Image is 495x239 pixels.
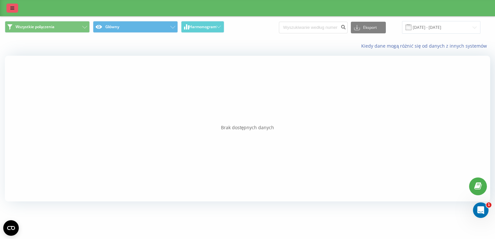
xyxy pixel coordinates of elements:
[181,21,224,33] button: Harmonogram
[5,21,90,33] button: Wszystkie połączenia
[361,43,490,49] a: Kiedy dane mogą różnić się od danych z innych systemów
[279,22,348,33] input: Wyszukiwanie według numeru
[473,202,489,218] iframe: Intercom live chat
[93,21,178,33] button: Główny
[189,25,216,29] span: Harmonogram
[3,220,19,236] button: Open CMP widget
[5,124,490,131] div: Brak dostępnych danych
[16,24,54,29] span: Wszystkie połączenia
[486,202,491,208] span: 1
[351,22,386,33] button: Eksport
